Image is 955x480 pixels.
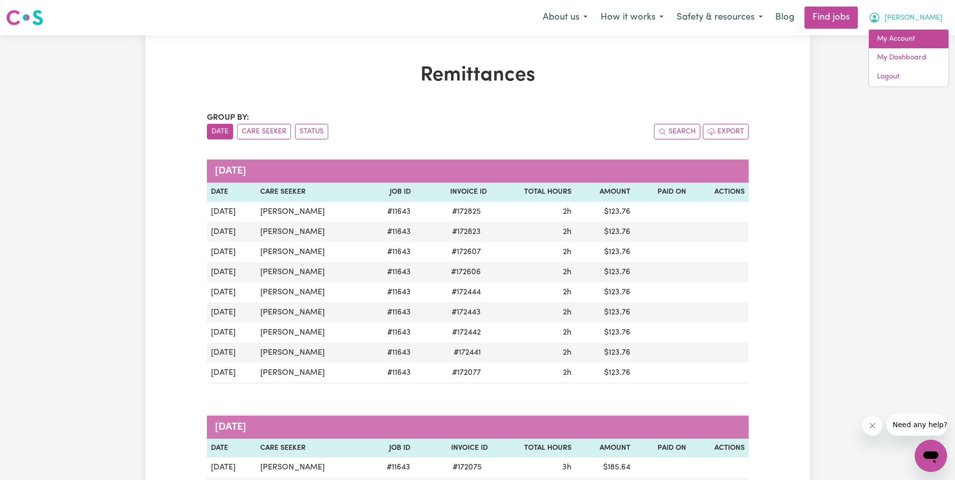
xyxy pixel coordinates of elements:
[575,262,634,282] td: $ 123.76
[207,202,257,222] td: [DATE]
[634,183,690,202] th: Paid On
[575,282,634,302] td: $ 123.76
[256,302,366,323] td: [PERSON_NAME]
[575,302,634,323] td: $ 123.76
[414,439,491,458] th: Invoice ID
[295,124,328,139] button: sort invoices by paid status
[447,461,488,473] span: # 172075
[256,202,366,222] td: [PERSON_NAME]
[6,7,61,15] span: Need any help?
[869,48,948,67] a: My Dashboard
[6,6,43,29] a: Careseekers logo
[862,416,883,436] iframe: Close message
[862,7,949,28] button: My Account
[366,457,415,477] td: # 11643
[367,363,415,383] td: # 11643
[237,124,291,139] button: sort invoices by care seeker
[207,457,257,477] td: [DATE]
[367,242,415,262] td: # 11643
[445,266,487,278] span: # 172606
[575,343,634,363] td: $ 123.76
[690,183,749,202] th: Actions
[446,327,487,339] span: # 172442
[575,323,634,343] td: $ 123.76
[446,286,487,298] span: # 172444
[491,183,575,202] th: Total Hours
[207,262,257,282] td: [DATE]
[563,288,571,296] span: 2 hours
[885,13,942,24] span: [PERSON_NAME]
[703,124,749,139] button: Export
[575,222,634,242] td: $ 123.76
[207,114,249,122] span: Group by:
[654,124,700,139] button: Search
[563,349,571,357] span: 2 hours
[446,367,487,379] span: # 172077
[536,7,594,28] button: About us
[367,343,415,363] td: # 11643
[575,457,634,477] td: $ 185.64
[563,228,571,236] span: 2 hours
[207,124,233,139] button: sort invoices by date
[367,302,415,323] td: # 11643
[575,439,634,458] th: Amount
[207,323,257,343] td: [DATE]
[594,7,670,28] button: How it works
[207,63,749,88] h1: Remittances
[207,343,257,363] td: [DATE]
[575,242,634,262] td: $ 123.76
[869,30,948,49] a: My Account
[563,329,571,337] span: 2 hours
[256,323,366,343] td: [PERSON_NAME]
[367,262,415,282] td: # 11643
[563,369,571,377] span: 2 hours
[563,208,571,216] span: 2 hours
[366,439,415,458] th: Job ID
[690,439,748,458] th: Actions
[367,222,415,242] td: # 11643
[256,343,366,363] td: [PERSON_NAME]
[207,222,257,242] td: [DATE]
[256,439,366,458] th: Care Seeker
[563,268,571,276] span: 2 hours
[563,248,571,256] span: 2 hours
[367,323,415,343] td: # 11643
[804,7,858,29] a: Find jobs
[563,308,571,316] span: 2 hours
[207,282,257,302] td: [DATE]
[575,183,634,202] th: Amount
[207,183,257,202] th: Date
[446,306,487,318] span: # 172443
[415,183,491,202] th: Invoice ID
[256,262,366,282] td: [PERSON_NAME]
[869,67,948,87] a: Logout
[575,363,634,383] td: $ 123.76
[769,7,800,29] a: Blog
[446,206,487,218] span: # 172825
[887,414,947,436] iframe: Message from company
[367,183,415,202] th: Job ID
[868,29,949,87] div: My Account
[446,246,487,258] span: # 172607
[207,302,257,323] td: [DATE]
[575,202,634,222] td: $ 123.76
[207,242,257,262] td: [DATE]
[634,439,690,458] th: Paid On
[6,9,43,27] img: Careseekers logo
[256,282,366,302] td: [PERSON_NAME]
[446,226,487,238] span: # 172823
[915,440,947,472] iframe: Button to launch messaging window
[256,183,366,202] th: Care Seeker
[670,7,769,28] button: Safety & resources
[207,159,749,183] caption: [DATE]
[256,242,366,262] td: [PERSON_NAME]
[207,363,257,383] td: [DATE]
[207,439,257,458] th: Date
[256,457,366,477] td: [PERSON_NAME]
[256,363,366,383] td: [PERSON_NAME]
[492,439,576,458] th: Total Hours
[367,282,415,302] td: # 11643
[207,416,749,439] caption: [DATE]
[448,347,487,359] span: # 172441
[256,222,366,242] td: [PERSON_NAME]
